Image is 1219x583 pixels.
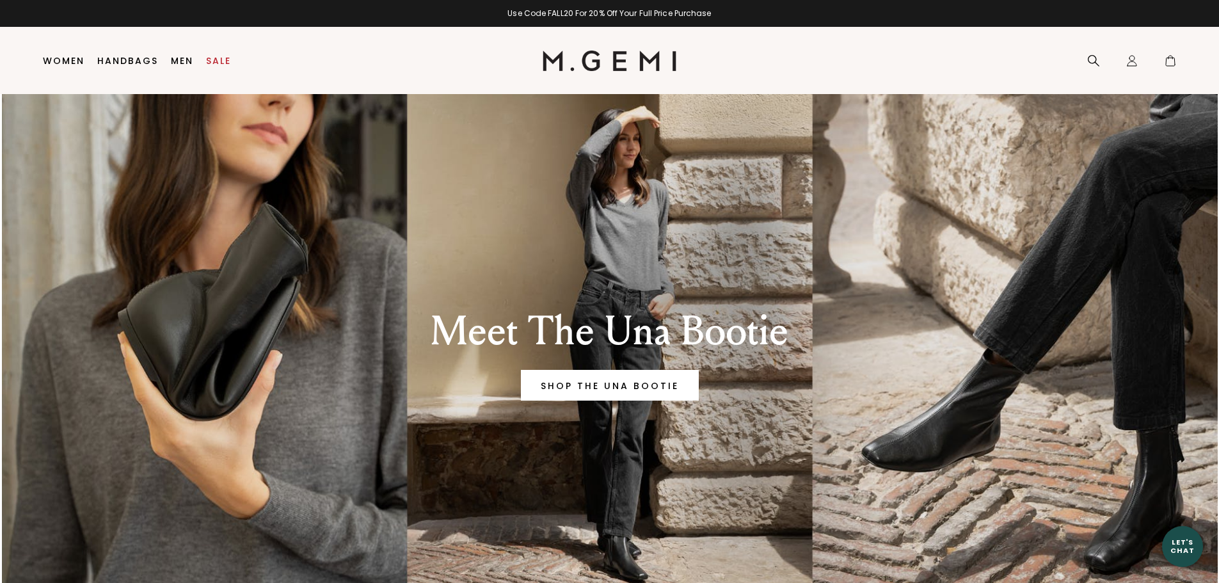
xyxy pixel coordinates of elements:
[97,56,158,66] a: Handbags
[388,308,832,355] div: Meet The Una Bootie
[206,56,231,66] a: Sale
[1162,538,1203,554] div: Let's Chat
[521,370,699,401] a: Banner primary button
[171,56,193,66] a: Men
[543,51,676,71] img: M.Gemi
[43,56,84,66] a: Women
